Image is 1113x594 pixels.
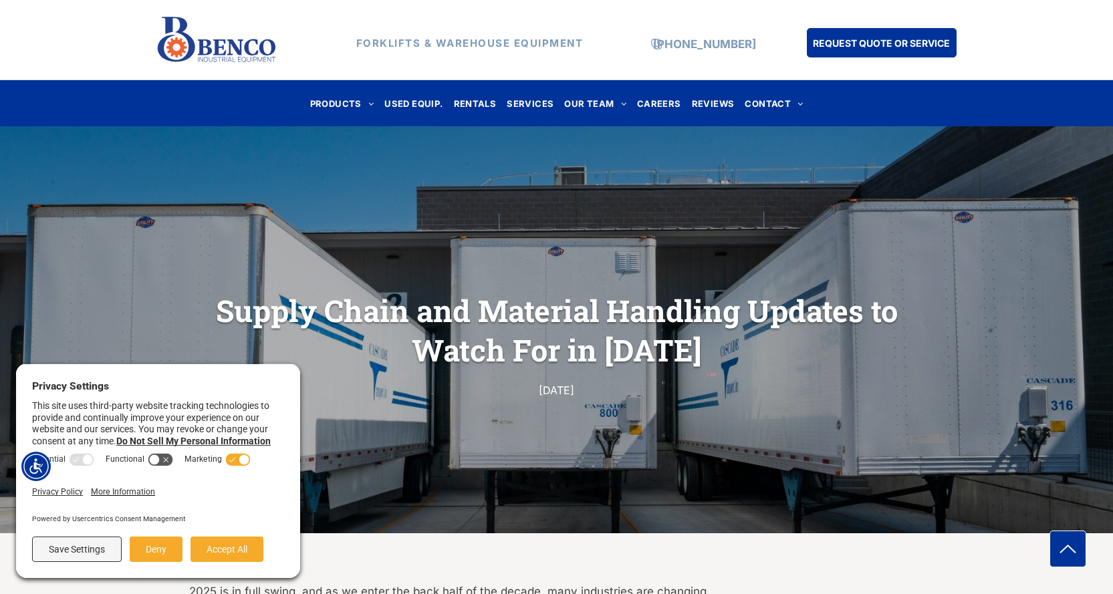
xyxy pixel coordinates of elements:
[653,37,756,51] a: [PHONE_NUMBER]
[687,94,740,112] a: REVIEWS
[813,31,950,55] span: REQUEST QUOTE OR SERVICE
[356,37,584,49] strong: FORKLIFTS & WAREHOUSE EQUIPMENT
[449,94,502,112] a: RENTALS
[189,289,924,371] h1: Supply Chain and Material Handling Updates to Watch For in [DATE]
[559,94,632,112] a: OUR TEAM
[305,94,380,112] a: PRODUCTS
[379,94,448,112] a: USED EQUIP.
[739,94,808,112] a: CONTACT
[501,94,559,112] a: SERVICES
[21,452,51,481] div: Accessibility Menu
[308,381,806,400] div: [DATE]
[807,28,957,57] a: REQUEST QUOTE OR SERVICE
[632,94,687,112] a: CAREERS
